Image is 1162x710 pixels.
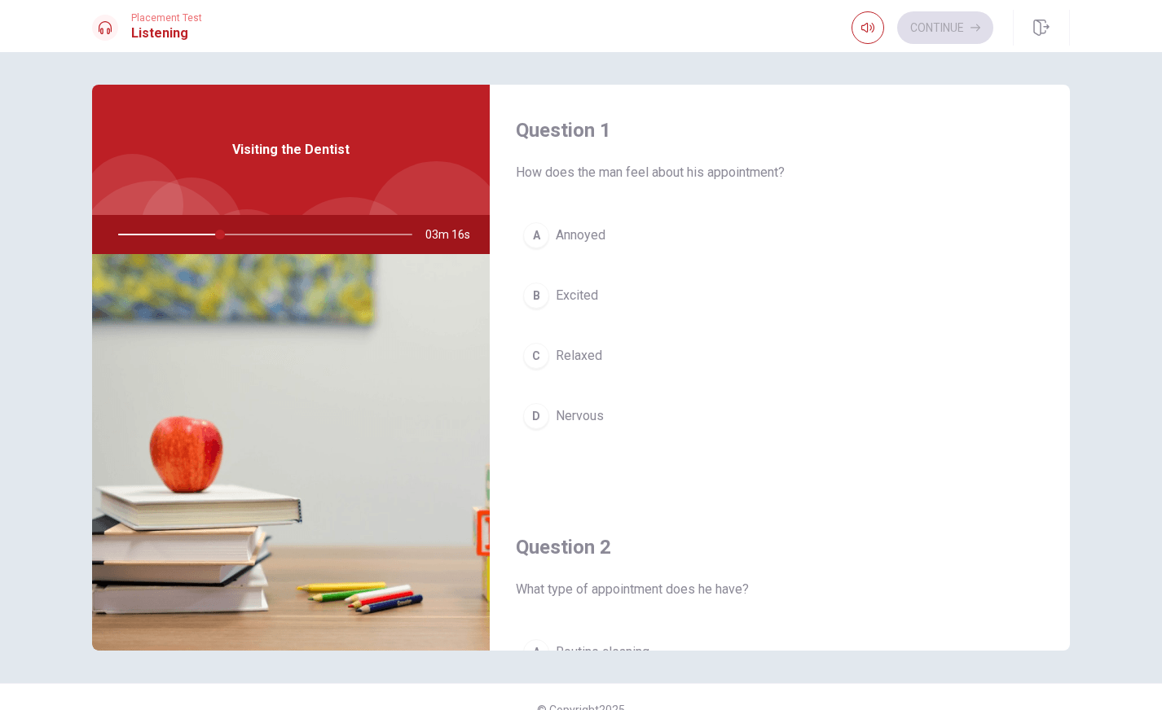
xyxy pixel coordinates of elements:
[516,163,1044,182] span: How does the man feel about his appointment?
[523,403,549,429] div: D
[523,283,549,309] div: B
[523,222,549,248] div: A
[92,254,490,651] img: Visiting the Dentist
[556,642,649,662] span: Routine cleaning
[131,24,202,43] h1: Listening
[523,639,549,665] div: A
[425,215,483,254] span: 03m 16s
[516,275,1044,316] button: BExcited
[556,346,602,366] span: Relaxed
[516,117,1044,143] h4: Question 1
[131,12,202,24] span: Placement Test
[516,335,1044,376] button: CRelaxed
[523,343,549,369] div: C
[516,632,1044,673] button: ARoutine cleaning
[556,406,604,426] span: Nervous
[232,140,350,160] span: Visiting the Dentist
[516,396,1044,436] button: DNervous
[516,580,1044,599] span: What type of appointment does he have?
[556,286,598,305] span: Excited
[556,226,605,245] span: Annoyed
[516,215,1044,256] button: AAnnoyed
[516,534,1044,560] h4: Question 2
